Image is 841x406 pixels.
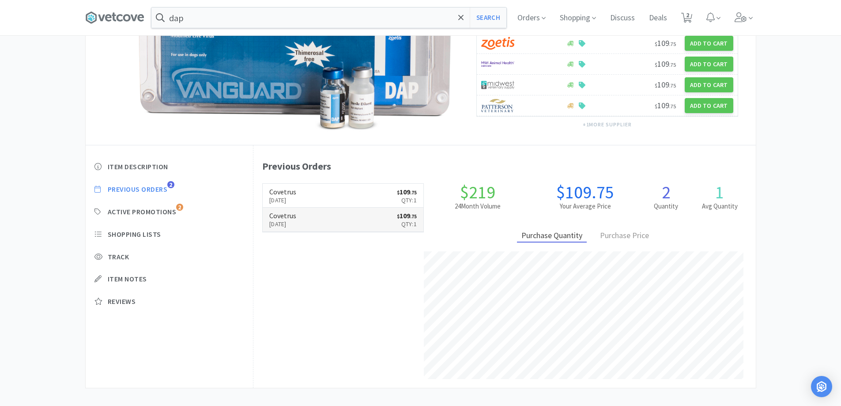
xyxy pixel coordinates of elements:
[596,229,653,243] div: Purchase Price
[269,195,296,205] p: [DATE]
[685,36,733,51] button: Add to Cart
[639,183,693,201] h1: 2
[693,201,747,212] h2: Avg Quantity
[655,38,676,48] span: 109
[263,184,423,208] a: Covetrus[DATE]$109.75Qty:1
[669,61,676,68] span: . 75
[517,229,587,243] div: Purchase Quantity
[678,15,696,23] a: 2
[108,297,136,306] span: Reviews
[655,100,676,110] span: 109
[481,99,514,112] img: f5e969b455434c6296c6d81ef179fa71_3.png
[655,61,657,68] span: $
[108,207,177,216] span: Active Promotions
[176,204,183,211] span: 2
[685,77,733,92] button: Add to Cart
[397,211,417,220] span: 109
[578,118,636,131] button: +1more supplier
[655,41,657,47] span: $
[108,252,129,262] span: Track
[470,8,506,28] button: Search
[269,188,296,195] h6: Covetrus
[685,57,733,72] button: Add to Cart
[108,185,168,194] span: Previous Orders
[685,98,733,113] button: Add to Cart
[481,57,514,71] img: f6b2451649754179b5b4e0c70c3f7cb0_2.png
[397,195,417,205] p: Qty: 1
[262,159,747,174] div: Previous Orders
[397,219,417,229] p: Qty: 1
[481,37,514,50] img: a673e5ab4e5e497494167fe422e9a3ab.png
[655,59,676,69] span: 109
[108,230,161,239] span: Shopping Lists
[424,183,532,201] h1: $219
[532,183,639,201] h1: $109.75
[269,219,296,229] p: [DATE]
[645,14,671,22] a: Deals
[108,162,168,171] span: Item Description
[397,190,400,196] span: $
[607,14,638,22] a: Discuss
[669,103,676,110] span: . 75
[263,208,423,232] a: Covetrus[DATE]$109.75Qty:1
[167,181,174,188] span: 2
[481,78,514,91] img: 4dd14cff54a648ac9e977f0c5da9bc2e_5.png
[811,376,832,397] div: Open Intercom Messenger
[655,80,676,90] span: 109
[424,201,532,212] h2: 24 Month Volume
[639,201,693,212] h2: Quantity
[397,213,400,220] span: $
[151,8,506,28] input: Search by item, sku, manufacturer, ingredient, size...
[669,82,676,89] span: . 75
[655,82,657,89] span: $
[410,213,417,220] span: . 75
[532,201,639,212] h2: Your Average Price
[669,41,676,47] span: . 75
[410,190,417,196] span: . 75
[269,212,296,219] h6: Covetrus
[108,274,147,284] span: Item Notes
[655,103,657,110] span: $
[397,187,417,196] span: 109
[693,183,747,201] h1: 1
